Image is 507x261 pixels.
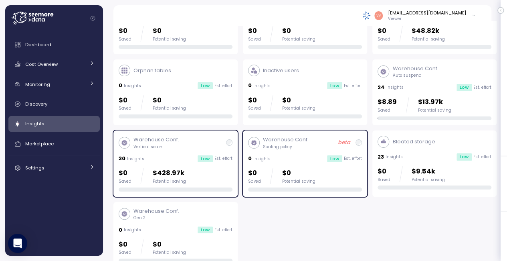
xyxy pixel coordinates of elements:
div: Saved [248,106,261,111]
div: Saved [248,179,261,184]
div: Potential saving [153,37,186,42]
div: Potential saving [153,179,186,184]
div: Potential saving [282,37,315,42]
span: Dashboard [25,41,51,48]
div: Low [198,82,213,90]
p: Warehouse Conf. [133,207,179,215]
p: 0 [248,82,252,90]
p: Inactive users [263,67,299,75]
span: Marketplace [25,141,54,147]
div: Potential saving [412,177,445,183]
div: Saved [119,250,131,255]
div: Saved [119,37,131,42]
p: Viewer [388,16,466,22]
p: $0 [153,95,186,106]
div: Low [457,84,472,91]
p: Est. effort [214,83,232,89]
a: Settings [8,160,100,176]
div: Low [198,226,213,234]
p: beta [338,139,350,147]
p: Warehouse Conf. [392,65,438,73]
p: Orphan tables [133,67,171,75]
span: Cost Overview [25,61,58,67]
p: Bloated storage [392,138,435,146]
div: Low [457,153,472,161]
div: Low [198,155,213,163]
p: Insights [124,227,141,233]
img: 68790ce639d2d68da1992664.PNG [362,11,371,20]
div: Saved [378,37,390,42]
a: Monitoring [8,76,100,92]
a: Dashboard [8,37,100,53]
p: Est. effort [344,83,362,89]
p: $9.54k [412,166,445,177]
p: Scaling policy [263,144,309,150]
a: Insights [8,116,100,132]
p: Insights [386,85,404,90]
p: $0 [248,26,261,37]
p: Insights [253,156,271,162]
a: Cost Overview [8,56,100,72]
a: Marketplace [8,136,100,152]
p: Insights [253,83,271,89]
div: [EMAIL_ADDRESS][DOMAIN_NAME] [388,10,466,16]
div: Saved [119,106,131,111]
p: Auto suspend [392,73,438,78]
p: Insights [124,83,141,89]
p: Est. effort [473,154,491,160]
a: Discovery [8,96,100,112]
p: $0 [378,166,390,177]
span: Monitoring [25,81,50,88]
div: Potential saving [418,108,451,113]
div: Saved [119,179,131,184]
p: $0 [282,168,315,179]
div: Open Intercom Messenger [8,234,27,253]
div: Potential saving [153,250,186,255]
p: Est. effort [473,85,491,90]
p: Insights [386,154,403,160]
p: $0 [119,168,131,179]
p: $0 [248,168,261,179]
div: Low [327,155,342,163]
span: Settings [25,165,44,171]
p: 30 [119,155,125,163]
div: Potential saving [412,37,445,42]
p: $0 [153,239,186,250]
p: $0 [282,95,315,106]
p: $48.82k [412,26,445,37]
p: 0 [248,155,252,163]
div: Potential saving [153,106,186,111]
p: $428.97k [153,168,186,179]
img: 46f7259ee843653f49e58c8eef8347fd [374,11,383,20]
p: Warehouse Conf. [133,136,179,144]
p: $0 [378,26,390,37]
p: Est. effort [214,156,232,161]
div: Saved [378,177,390,183]
div: Potential saving [282,179,315,184]
p: $0 [119,95,131,106]
p: 24 [378,84,385,92]
p: Insights [127,156,144,162]
div: Saved [248,37,261,42]
p: $13.97k [418,97,451,108]
p: $8.89 [378,97,397,108]
p: 0 [119,226,122,234]
div: Potential saving [282,106,315,111]
span: Discovery [25,101,47,107]
span: Insights [25,120,44,127]
p: Gen 2 [133,215,179,221]
p: 0 [119,82,122,90]
p: $0 [119,26,131,37]
p: Vertical scale [133,144,179,150]
button: Collapse navigation [88,15,98,21]
p: $0 [153,26,186,37]
div: Saved [378,108,397,113]
p: Warehouse Conf. [263,136,309,144]
p: $0 [119,239,131,250]
div: Low [327,82,342,90]
p: 23 [378,153,384,161]
p: $0 [282,26,315,37]
p: Est. effort [214,227,232,233]
p: Est. effort [344,156,362,161]
p: $0 [248,95,261,106]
